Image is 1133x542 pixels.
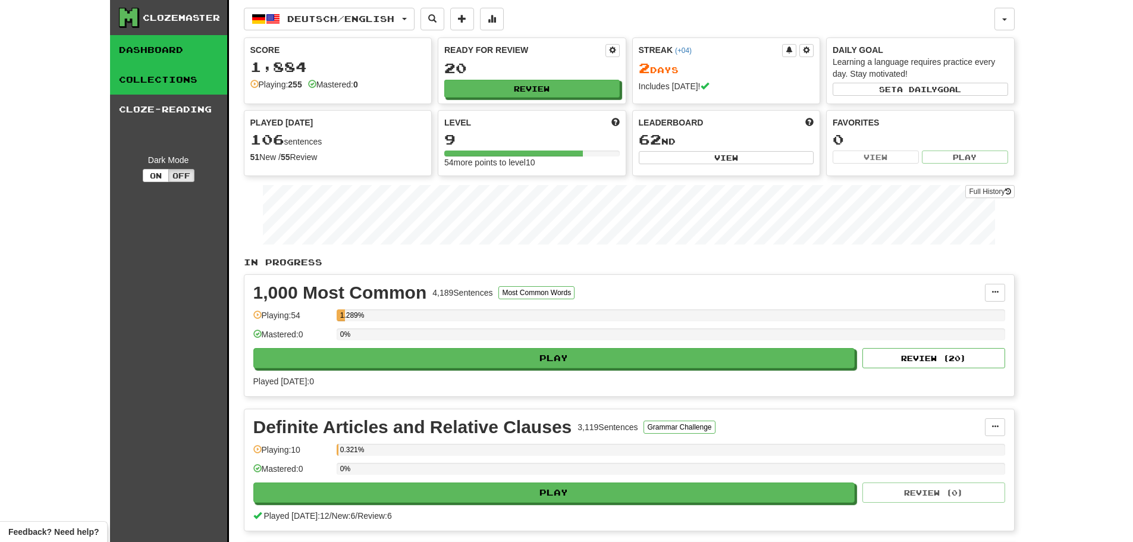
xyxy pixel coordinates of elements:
[498,286,575,299] button: Most Common Words
[639,131,661,148] span: 62
[143,12,220,24] div: Clozemaster
[675,46,692,55] a: (+04)
[288,80,302,89] strong: 255
[253,444,331,463] div: Playing: 10
[578,421,638,433] div: 3,119 Sentences
[639,151,814,164] button: View
[329,511,332,521] span: /
[805,117,814,129] span: This week in points, UTC
[444,80,620,98] button: Review
[250,152,260,162] strong: 51
[250,44,426,56] div: Score
[250,79,302,90] div: Playing:
[639,61,814,76] div: Day s
[332,511,356,521] span: New: 6
[287,14,394,24] span: Deutsch / English
[119,154,218,166] div: Dark Mode
[355,511,357,521] span: /
[444,61,620,76] div: 20
[639,59,650,76] span: 2
[897,85,937,93] span: a daily
[833,151,919,164] button: View
[253,284,427,302] div: 1,000 Most Common
[253,483,855,503] button: Play
[253,377,314,386] span: Played [DATE]: 0
[143,169,169,182] button: On
[253,348,855,368] button: Play
[244,8,415,30] button: Deutsch/English
[833,83,1008,96] button: Seta dailygoal
[450,8,474,30] button: Add sentence to collection
[263,511,329,521] span: Played [DATE]: 12
[250,131,284,148] span: 106
[8,526,99,538] span: Open feedback widget
[639,132,814,148] div: nd
[611,117,620,129] span: Score more points to level up
[432,287,492,299] div: 4,189 Sentences
[420,8,444,30] button: Search sentences
[862,483,1005,503] button: Review (0)
[353,80,358,89] strong: 0
[110,95,227,124] a: Cloze-Reading
[862,348,1005,368] button: Review (20)
[833,132,1008,147] div: 0
[168,169,194,182] button: Off
[250,59,426,74] div: 1,884
[644,421,715,434] button: Grammar Challenge
[357,511,392,521] span: Review: 6
[833,56,1008,80] div: Learning a language requires practice every day. Stay motivated!
[833,44,1008,56] div: Daily Goal
[250,132,426,148] div: sentences
[444,44,605,56] div: Ready for Review
[281,152,290,162] strong: 55
[308,79,358,90] div: Mastered:
[253,328,331,348] div: Mastered: 0
[444,132,620,147] div: 9
[253,418,572,436] div: Definite Articles and Relative Clauses
[340,309,345,321] div: 1.289%
[480,8,504,30] button: More stats
[444,156,620,168] div: 54 more points to level 10
[250,117,313,129] span: Played [DATE]
[833,117,1008,129] div: Favorites
[965,185,1014,198] a: Full History
[253,309,331,329] div: Playing: 54
[110,65,227,95] a: Collections
[639,80,814,92] div: Includes [DATE]!
[639,117,704,129] span: Leaderboard
[110,35,227,65] a: Dashboard
[639,44,783,56] div: Streak
[250,151,426,163] div: New / Review
[244,256,1015,268] p: In Progress
[253,463,331,483] div: Mastered: 0
[444,117,471,129] span: Level
[922,151,1008,164] button: Play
